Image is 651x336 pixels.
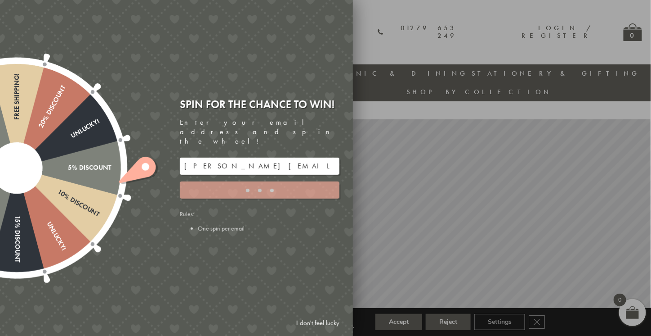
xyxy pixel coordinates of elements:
[13,168,21,263] div: 15% Discount
[180,118,339,146] div: Enter your email address and spin the wheel!
[17,164,111,172] div: 5% Discount
[180,97,339,111] div: Spin for the chance to win!
[13,166,67,252] div: Unlucky!
[198,224,339,232] li: One spin per email
[13,73,21,168] div: Free shipping!
[180,158,339,175] input: Your email
[15,118,100,172] div: Unlucky!
[180,210,339,232] div: Rules:
[13,84,67,170] div: 20% Discount
[292,315,344,331] a: I don't feel lucky
[15,165,100,219] div: 10% Discount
